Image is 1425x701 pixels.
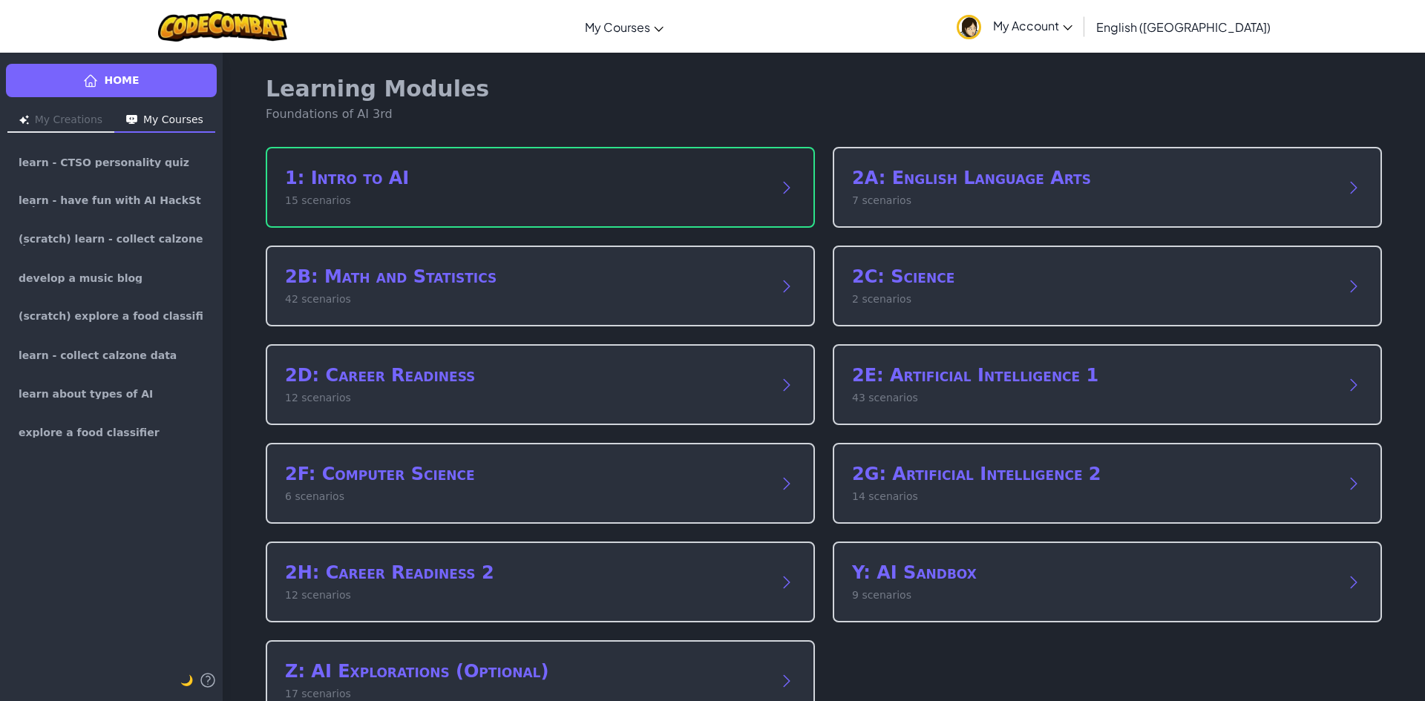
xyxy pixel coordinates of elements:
h2: 2F: Computer Science [285,462,766,486]
a: English ([GEOGRAPHIC_DATA]) [1089,7,1278,47]
p: 2 scenarios [852,292,1333,307]
span: (scratch) learn - collect calzone data [19,234,204,246]
span: explore a food classifier [19,427,160,438]
button: My Courses [114,109,215,133]
a: My Courses [577,7,671,47]
p: 6 scenarios [285,489,766,504]
img: CodeCombat logo [158,11,288,42]
p: 42 scenarios [285,292,766,307]
h2: 2A: English Language Arts [852,166,1333,190]
h2: 2B: Math and Statistics [285,265,766,289]
h1: Learning Modules [266,76,489,102]
a: develop a music blog [6,260,217,296]
h2: 2D: Career Readiness [285,363,766,387]
p: 15 scenarios [285,193,766,208]
h2: Z: AI Explorations (Optional) [285,659,766,683]
a: explore a food classifier [6,415,217,450]
p: 12 scenarios [285,588,766,603]
h2: 2C: Science [852,265,1333,289]
a: (scratch) learn - collect calzone data [6,222,217,257]
p: Foundations of AI 3rd [266,105,489,123]
a: learn - collect calzone data [6,338,217,373]
span: English ([GEOGRAPHIC_DATA]) [1096,19,1271,35]
button: My Creations [7,109,114,133]
span: develop a music blog [19,273,142,283]
a: learn - have fun with AI HackStack [6,183,217,219]
p: 43 scenarios [852,390,1333,406]
h2: Y: AI Sandbox [852,561,1333,585]
span: My Account [993,18,1072,33]
span: 🌙 [180,674,193,686]
span: learn - collect calzone data [19,350,177,361]
img: Icon [126,115,137,125]
h2: 2E: Artificial Intelligence 1 [852,363,1333,387]
span: (scratch) explore a food classifier [19,311,204,323]
p: 7 scenarios [852,193,1333,208]
span: learn about types of AI [19,389,153,399]
span: Home [104,73,139,88]
h2: 2G: Artificial Intelligence 2 [852,462,1333,486]
a: learn about types of AI [6,376,217,412]
a: My Account [949,3,1080,50]
span: My Courses [585,19,650,35]
img: Icon [19,115,29,125]
h2: 2H: Career Readiness 2 [285,561,766,585]
p: 14 scenarios [852,489,1333,504]
p: 9 scenarios [852,588,1333,603]
p: 12 scenarios [285,390,766,406]
button: 🌙 [180,671,193,689]
a: learn - CTSO personality quiz [6,145,217,180]
a: (scratch) explore a food classifier [6,299,217,335]
h2: 1: Intro to AI [285,166,766,190]
img: avatar [957,15,981,39]
span: learn - CTSO personality quiz [19,157,189,168]
span: learn - have fun with AI HackStack [19,195,204,207]
a: Home [6,64,217,97]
